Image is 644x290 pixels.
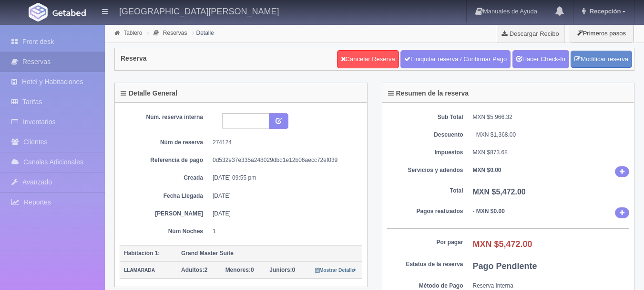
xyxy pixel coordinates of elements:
span: 0 [225,267,254,273]
dt: Fecha Llegada [127,192,203,200]
button: Primeros pasos [570,24,634,43]
dt: Núm Noches [127,227,203,236]
a: Mostrar Detalle [315,267,357,273]
dt: Pagos realizados [387,207,463,215]
small: LLAMARADA [124,268,155,273]
a: Descargar Recibo [496,24,564,43]
dd: [DATE] [213,210,355,218]
th: Grand Master Suite [177,245,362,262]
strong: Juniors: [269,267,292,273]
dt: Sub Total [387,113,463,121]
dt: Impuestos [387,149,463,157]
b: MXN $5,472.00 [473,239,532,249]
a: Modificar reserva [571,51,632,68]
dt: Por pagar [387,238,463,247]
a: Hacer Check-In [512,50,569,68]
span: 0 [269,267,295,273]
h4: Resumen de la reserva [388,90,469,97]
strong: Adultos: [181,267,204,273]
dd: [DATE] [213,192,355,200]
dd: Reserva Interna [473,282,630,290]
dt: Núm. reserva interna [127,113,203,121]
dd: MXN $5,966.32 [473,113,630,121]
span: 2 [181,267,207,273]
dt: Estatus de la reserva [387,260,463,269]
li: Detalle [190,28,216,37]
small: Mostrar Detalle [315,268,357,273]
b: MXN $0.00 [473,167,501,173]
a: Finiquitar reserva / Confirmar Pago [400,50,511,68]
b: Pago Pendiente [473,261,537,271]
dt: Descuento [387,131,463,139]
dd: MXN $873.68 [473,149,630,157]
dt: Método de Pago [387,282,463,290]
h4: Reserva [121,55,147,62]
dt: Creada [127,174,203,182]
dt: Servicios y adendos [387,166,463,174]
img: Getabed [29,3,48,21]
strong: Menores: [225,267,251,273]
h4: Detalle General [121,90,177,97]
dt: Referencia de pago [127,156,203,164]
div: - MXN $1,368.00 [473,131,630,139]
b: MXN $5,472.00 [473,188,526,196]
b: - MXN $0.00 [473,208,505,215]
span: Recepción [587,8,621,15]
dd: 1 [213,227,355,236]
dd: 274124 [213,139,355,147]
a: Reservas [163,30,187,36]
a: Cancelar Reserva [337,50,399,68]
dd: 0d532e37e335a248029dbd1e12b06aecc72ef039 [213,156,355,164]
b: Habitación 1: [124,250,160,257]
a: Tablero [123,30,142,36]
img: Getabed [52,9,86,16]
dt: Núm de reserva [127,139,203,147]
h4: [GEOGRAPHIC_DATA][PERSON_NAME] [119,5,279,17]
dt: Total [387,187,463,195]
dt: [PERSON_NAME] [127,210,203,218]
dd: [DATE] 09:55 pm [213,174,355,182]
